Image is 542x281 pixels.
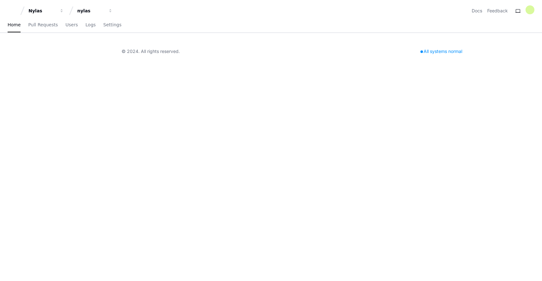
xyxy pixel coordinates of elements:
[85,23,96,27] span: Logs
[8,23,21,27] span: Home
[75,5,115,16] button: nylas
[417,47,466,56] div: All systems normal
[66,23,78,27] span: Users
[85,18,96,32] a: Logs
[103,23,121,27] span: Settings
[77,8,104,14] div: nylas
[487,8,508,14] button: Feedback
[103,18,121,32] a: Settings
[122,48,180,55] div: © 2024. All rights reserved.
[28,18,58,32] a: Pull Requests
[8,18,21,32] a: Home
[66,18,78,32] a: Users
[28,23,58,27] span: Pull Requests
[26,5,66,16] button: Nylas
[472,8,482,14] a: Docs
[28,8,56,14] div: Nylas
